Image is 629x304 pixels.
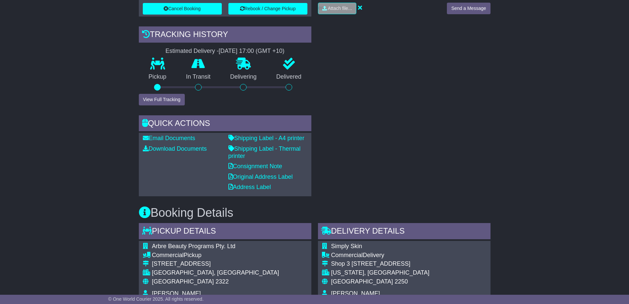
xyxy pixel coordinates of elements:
[143,135,195,141] a: Email Documents
[176,73,220,81] p: In Transit
[143,145,207,152] a: Download Documents
[331,252,363,258] span: Commercial
[139,206,491,219] h3: Booking Details
[219,48,285,55] div: [DATE] 17:00 (GMT +10)
[139,94,185,105] button: View Full Tracking
[266,73,311,81] p: Delivered
[331,269,432,277] div: [US_STATE], [GEOGRAPHIC_DATA]
[139,115,311,133] div: Quick Actions
[139,26,311,44] div: Tracking history
[331,252,432,259] div: Delivery
[152,252,184,258] span: Commercial
[228,184,271,190] a: Address Label
[331,260,432,268] div: Shop 3 [STREET_ADDRESS]
[228,145,301,159] a: Shipping Label - Thermal printer
[318,223,491,241] div: Delivery Details
[331,290,380,297] span: [PERSON_NAME]
[331,278,393,285] span: [GEOGRAPHIC_DATA]
[216,278,229,285] span: 2322
[228,3,307,15] button: Rebook / Change Pickup
[152,278,214,285] span: [GEOGRAPHIC_DATA]
[152,252,302,259] div: Pickup
[228,173,293,180] a: Original Address Label
[331,243,362,249] span: Simply Skin
[139,73,177,81] p: Pickup
[108,296,204,302] span: © One World Courier 2025. All rights reserved.
[152,290,201,297] span: [PERSON_NAME]
[152,260,302,268] div: [STREET_ADDRESS]
[447,3,490,14] button: Send a Message
[139,223,311,241] div: Pickup Details
[228,163,282,170] a: Consignment Note
[143,3,222,15] button: Cancel Booking
[152,243,236,249] span: Arbre Beauty Programs Pty. Ltd
[152,269,302,277] div: [GEOGRAPHIC_DATA], [GEOGRAPHIC_DATA]
[139,48,311,55] div: Estimated Delivery -
[395,278,408,285] span: 2250
[220,73,267,81] p: Delivering
[228,135,304,141] a: Shipping Label - A4 printer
